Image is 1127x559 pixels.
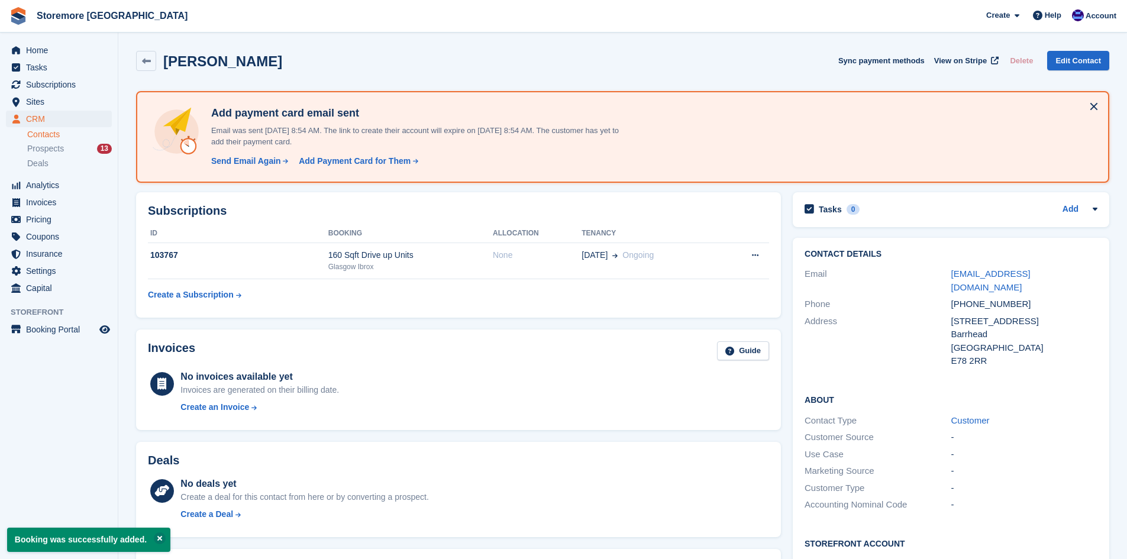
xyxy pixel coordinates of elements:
[163,53,282,69] h2: [PERSON_NAME]
[951,269,1031,292] a: [EMAIL_ADDRESS][DOMAIN_NAME]
[328,224,493,243] th: Booking
[98,322,112,337] a: Preview store
[148,284,241,306] a: Create a Subscription
[26,76,97,93] span: Subscriptions
[26,177,97,193] span: Analytics
[148,224,328,243] th: ID
[805,393,1097,405] h2: About
[180,370,339,384] div: No invoices available yet
[951,498,1097,512] div: -
[838,51,925,70] button: Sync payment methods
[6,93,112,110] a: menu
[26,321,97,338] span: Booking Portal
[717,341,769,361] a: Guide
[819,204,842,215] h2: Tasks
[180,401,249,413] div: Create an Invoice
[26,263,97,279] span: Settings
[1086,10,1116,22] span: Account
[180,491,428,503] div: Create a deal for this contact from here or by converting a prospect.
[805,464,951,478] div: Marketing Source
[206,106,621,120] h4: Add payment card email sent
[211,155,281,167] div: Send Email Again
[7,528,170,552] p: Booking was successfully added.
[805,250,1097,259] h2: Contact Details
[27,158,49,169] span: Deals
[805,267,951,294] div: Email
[951,415,990,425] a: Customer
[805,431,951,444] div: Customer Source
[1063,203,1078,217] a: Add
[27,143,112,155] a: Prospects 13
[951,448,1097,461] div: -
[582,249,608,261] span: [DATE]
[951,315,1097,328] div: [STREET_ADDRESS]
[934,55,987,67] span: View on Stripe
[1005,51,1038,70] button: Delete
[6,111,112,127] a: menu
[148,204,769,218] h2: Subscriptions
[805,414,951,428] div: Contact Type
[32,6,192,25] a: Storemore [GEOGRAPHIC_DATA]
[27,129,112,140] a: Contacts
[27,157,112,170] a: Deals
[6,59,112,76] a: menu
[148,249,328,261] div: 103767
[151,106,202,157] img: add-payment-card-4dbda4983b697a7845d177d07a5d71e8a16f1ec00487972de202a45f1e8132f5.svg
[847,204,860,215] div: 0
[26,59,97,76] span: Tasks
[805,315,951,368] div: Address
[582,224,721,243] th: Tenancy
[951,482,1097,495] div: -
[951,354,1097,368] div: E78 2RR
[6,177,112,193] a: menu
[148,341,195,361] h2: Invoices
[6,194,112,211] a: menu
[6,280,112,296] a: menu
[6,263,112,279] a: menu
[6,228,112,245] a: menu
[148,454,179,467] h2: Deals
[1047,51,1109,70] a: Edit Contact
[9,7,27,25] img: stora-icon-8386f47178a22dfd0bd8f6a31ec36ba5ce8667c1dd55bd0f319d3a0aa187defe.svg
[11,306,118,318] span: Storefront
[97,144,112,154] div: 13
[805,537,1097,549] h2: Storefront Account
[328,249,493,261] div: 160 Sqft Drive up Units
[6,42,112,59] a: menu
[493,224,582,243] th: Allocation
[951,298,1097,311] div: [PHONE_NUMBER]
[951,431,1097,444] div: -
[26,194,97,211] span: Invoices
[951,328,1097,341] div: Barrhead
[180,384,339,396] div: Invoices are generated on their billing date.
[951,464,1097,478] div: -
[328,261,493,272] div: Glasgow Ibrox
[986,9,1010,21] span: Create
[206,125,621,148] p: Email was sent [DATE] 8:54 AM. The link to create their account will expire on [DATE] 8:54 AM. Th...
[26,211,97,228] span: Pricing
[294,155,419,167] a: Add Payment Card for Them
[805,482,951,495] div: Customer Type
[180,508,233,521] div: Create a Deal
[26,42,97,59] span: Home
[929,51,1001,70] a: View on Stripe
[26,280,97,296] span: Capital
[1045,9,1061,21] span: Help
[26,228,97,245] span: Coupons
[493,249,582,261] div: None
[27,143,64,154] span: Prospects
[180,477,428,491] div: No deals yet
[6,211,112,228] a: menu
[6,76,112,93] a: menu
[148,289,234,301] div: Create a Subscription
[805,298,951,311] div: Phone
[6,321,112,338] a: menu
[805,498,951,512] div: Accounting Nominal Code
[26,111,97,127] span: CRM
[26,93,97,110] span: Sites
[622,250,654,260] span: Ongoing
[805,448,951,461] div: Use Case
[1072,9,1084,21] img: Angela
[26,245,97,262] span: Insurance
[299,155,411,167] div: Add Payment Card for Them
